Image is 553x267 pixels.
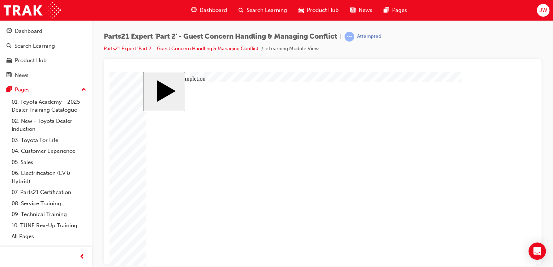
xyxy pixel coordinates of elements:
[15,56,47,65] div: Product Hub
[528,242,546,260] div: Open Intercom Messenger
[247,6,287,14] span: Search Learning
[9,116,89,135] a: 02. New - Toyota Dealer Induction
[7,43,12,49] span: search-icon
[104,46,258,52] a: Parts21 Expert 'Part 2' - Guest Concern Handling & Managing Conflict
[104,33,337,41] span: Parts21 Expert 'Part 2' - Guest Concern Handling & Managing Conflict
[3,23,89,83] button: DashboardSearch LearningProduct HubNews
[3,69,89,82] a: News
[9,198,89,209] a: 08. Service Training
[266,45,319,53] li: eLearning Module View
[9,146,89,157] a: 04. Customer Experience
[7,28,12,35] span: guage-icon
[15,27,42,35] div: Dashboard
[4,2,61,18] img: Trak
[9,231,89,242] a: All Pages
[293,3,344,18] a: car-iconProduct Hub
[9,96,89,116] a: 01. Toyota Academy - 2025 Dealer Training Catalogue
[9,209,89,220] a: 09. Technical Training
[14,42,55,50] div: Search Learning
[9,187,89,198] a: 07. Parts21 Certification
[344,32,354,42] span: learningRecordVerb_ATTEMPT-icon
[537,4,549,17] button: JW
[7,72,12,79] span: news-icon
[15,86,30,94] div: Pages
[307,6,339,14] span: Product Hub
[7,57,12,64] span: car-icon
[239,6,244,15] span: search-icon
[378,3,413,18] a: pages-iconPages
[9,168,89,187] a: 06. Electrification (EV & Hybrid)
[357,33,381,40] div: Attempted
[539,6,547,14] span: JW
[344,3,378,18] a: news-iconNews
[3,83,89,96] button: Pages
[350,6,356,15] span: news-icon
[191,6,197,15] span: guage-icon
[9,157,89,168] a: 05. Sales
[7,87,12,93] span: pages-icon
[9,220,89,231] a: 10. TUNE Rev-Up Training
[200,6,227,14] span: Dashboard
[3,39,89,53] a: Search Learning
[15,71,29,79] div: News
[233,3,293,18] a: search-iconSearch Learning
[3,54,89,67] a: Product Hub
[392,6,407,14] span: Pages
[340,33,342,41] span: |
[9,135,89,146] a: 03. Toyota For Life
[185,3,233,18] a: guage-iconDashboard
[81,85,86,95] span: up-icon
[3,25,89,38] a: Dashboard
[384,6,389,15] span: pages-icon
[359,6,372,14] span: News
[299,6,304,15] span: car-icon
[80,253,85,262] span: prev-icon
